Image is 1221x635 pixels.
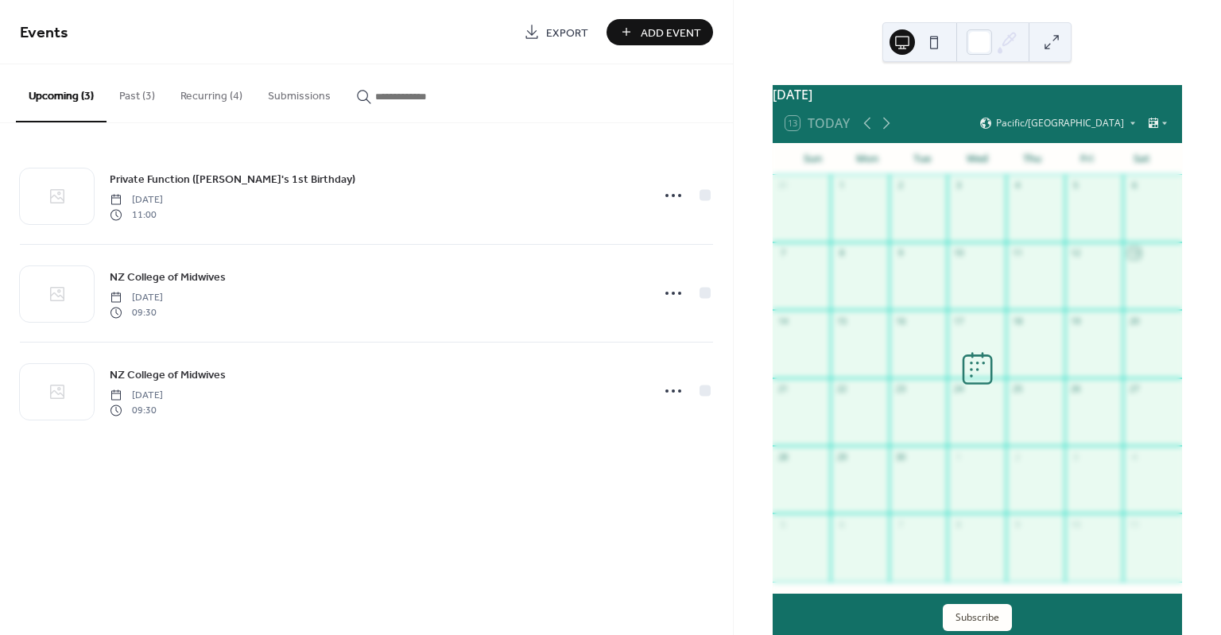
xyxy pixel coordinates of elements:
div: 4 [1128,451,1140,463]
span: Export [546,25,588,41]
div: 11 [1011,247,1023,259]
div: Mon [840,143,895,175]
div: 6 [1128,180,1140,192]
div: 24 [952,383,964,395]
div: 25 [1011,383,1023,395]
div: 3 [952,180,964,192]
div: [DATE] [773,85,1182,104]
div: 5 [1070,180,1082,192]
div: 9 [894,247,906,259]
div: 23 [894,383,906,395]
div: 3 [1070,451,1082,463]
a: Export [512,19,600,45]
span: Private Function ([PERSON_NAME]'s 1st Birthday) [110,172,355,188]
div: Wed [950,143,1005,175]
span: NZ College of Midwives [110,269,226,286]
a: NZ College of Midwives [110,366,226,384]
button: Add Event [607,19,713,45]
span: NZ College of Midwives [110,367,226,384]
div: 26 [1070,383,1082,395]
button: Past (3) [107,64,168,121]
div: Thu [1005,143,1060,175]
div: 15 [835,315,847,327]
span: [DATE] [110,193,163,207]
button: Upcoming (3) [16,64,107,122]
div: 21 [777,383,789,395]
div: 8 [835,247,847,259]
span: Add Event [641,25,701,41]
div: Fri [1060,143,1114,175]
div: 10 [952,247,964,259]
span: Pacific/[GEOGRAPHIC_DATA] [996,118,1124,128]
div: 16 [894,315,906,327]
a: NZ College of Midwives [110,268,226,286]
div: 28 [777,451,789,463]
div: 2 [894,180,906,192]
div: 29 [835,451,847,463]
div: 1 [952,451,964,463]
div: 12 [1070,247,1082,259]
div: 19 [1070,315,1082,327]
div: 6 [835,518,847,530]
div: 14 [777,315,789,327]
div: 30 [894,451,906,463]
a: Private Function ([PERSON_NAME]'s 1st Birthday) [110,170,355,188]
div: 2 [1011,451,1023,463]
div: 9 [1011,518,1023,530]
div: 31 [777,180,789,192]
div: 1 [835,180,847,192]
div: 8 [952,518,964,530]
button: Submissions [255,64,343,121]
div: 10 [1070,518,1082,530]
div: 7 [894,518,906,530]
span: [DATE] [110,389,163,403]
div: 7 [777,247,789,259]
div: Tue [895,143,950,175]
div: 11 [1128,518,1140,530]
div: Sat [1114,143,1169,175]
span: 09:30 [110,403,163,417]
div: 22 [835,383,847,395]
button: Subscribe [943,604,1012,631]
div: 5 [777,518,789,530]
span: 11:00 [110,207,163,222]
span: Events [20,17,68,48]
div: 27 [1128,383,1140,395]
div: 17 [952,315,964,327]
span: 09:30 [110,305,163,319]
div: 13 [1128,247,1140,259]
div: 18 [1011,315,1023,327]
span: [DATE] [110,291,163,305]
div: 20 [1128,315,1140,327]
button: Recurring (4) [168,64,255,121]
div: Sun [785,143,840,175]
div: 4 [1011,180,1023,192]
